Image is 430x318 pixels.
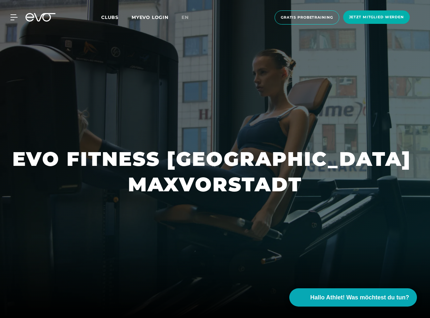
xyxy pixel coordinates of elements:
[101,14,132,20] a: Clubs
[182,14,189,20] span: en
[289,288,417,307] button: Hallo Athlet! Was möchtest du tun?
[101,14,119,20] span: Clubs
[132,14,168,20] a: MYEVO LOGIN
[349,14,404,20] span: Jetzt Mitglied werden
[281,15,333,20] span: Gratis Probetraining
[341,10,412,24] a: Jetzt Mitglied werden
[273,10,341,24] a: Gratis Probetraining
[12,146,418,197] h1: EVO FITNESS [GEOGRAPHIC_DATA] MAXVORSTADT
[182,14,197,21] a: en
[310,293,409,302] span: Hallo Athlet! Was möchtest du tun?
